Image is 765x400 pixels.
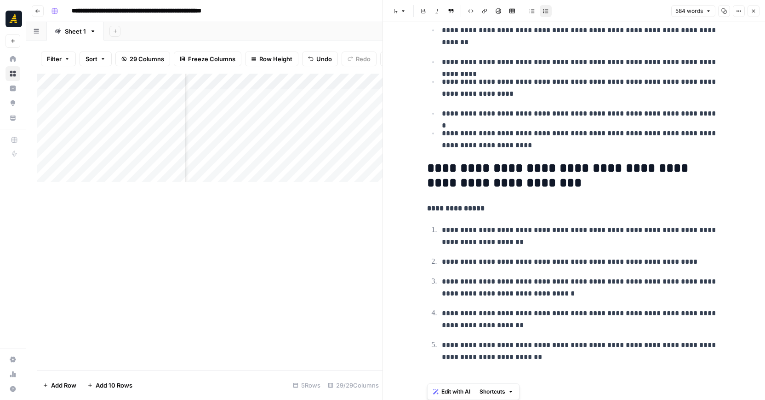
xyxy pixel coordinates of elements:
[675,7,703,15] span: 584 words
[6,52,20,66] a: Home
[6,352,20,367] a: Settings
[6,81,20,96] a: Insights
[188,54,235,64] span: Freeze Columns
[130,54,164,64] span: 29 Columns
[245,52,298,66] button: Row Height
[65,27,86,36] div: Sheet 1
[480,388,505,396] span: Shortcuts
[6,382,20,396] button: Help + Support
[476,386,517,398] button: Shortcuts
[115,52,170,66] button: 29 Columns
[429,386,474,398] button: Edit with AI
[289,378,324,393] div: 5 Rows
[82,378,138,393] button: Add 10 Rows
[6,7,20,30] button: Workspace: Marketers in Demand
[259,54,292,64] span: Row Height
[96,381,132,390] span: Add 10 Rows
[41,52,76,66] button: Filter
[6,11,22,27] img: Marketers in Demand Logo
[6,96,20,110] a: Opportunities
[174,52,241,66] button: Freeze Columns
[47,22,104,41] a: Sheet 1
[37,378,82,393] button: Add Row
[86,54,97,64] span: Sort
[441,388,470,396] span: Edit with AI
[316,54,332,64] span: Undo
[324,378,382,393] div: 29/29 Columns
[6,110,20,125] a: Your Data
[356,54,371,64] span: Redo
[302,52,338,66] button: Undo
[6,367,20,382] a: Usage
[6,66,20,81] a: Browse
[671,5,715,17] button: 584 words
[80,52,112,66] button: Sort
[51,381,76,390] span: Add Row
[342,52,377,66] button: Redo
[47,54,62,64] span: Filter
